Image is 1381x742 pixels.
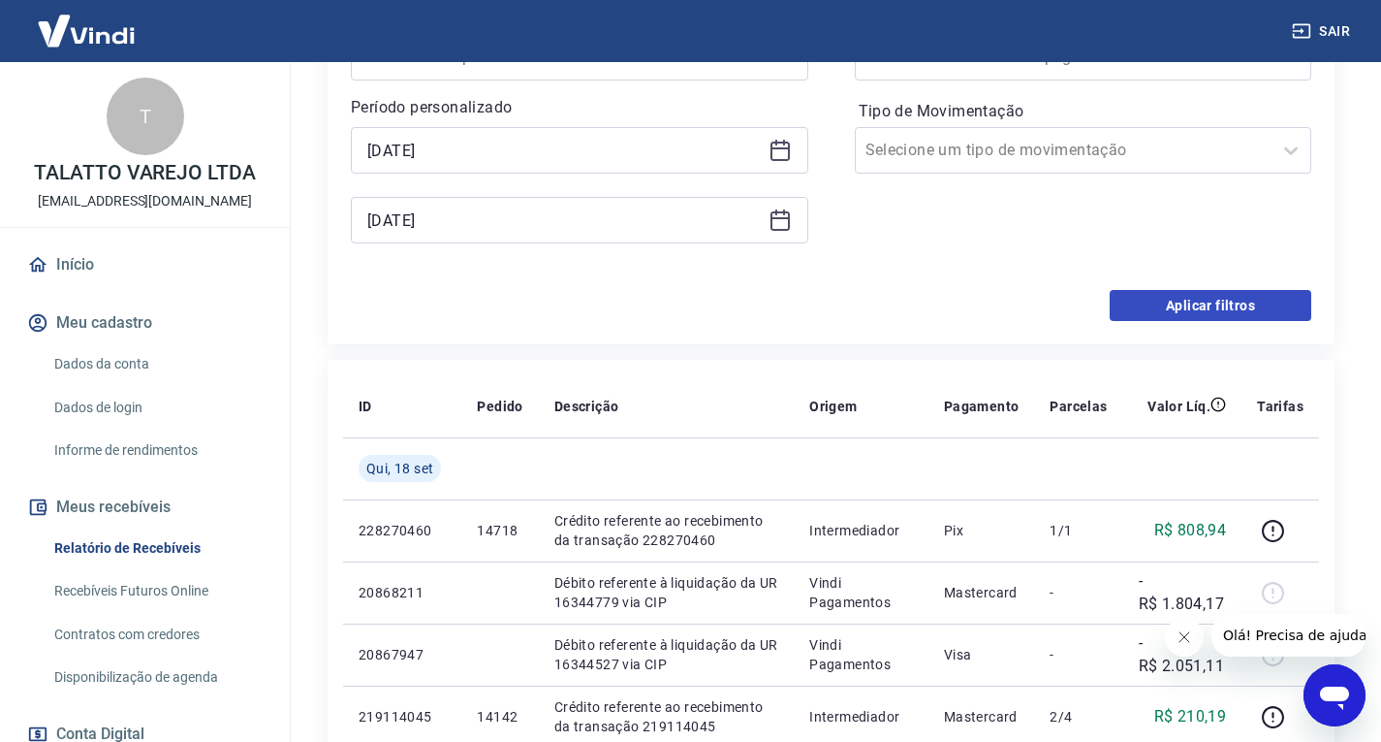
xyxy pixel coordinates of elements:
input: Data inicial [367,136,761,165]
p: 14718 [477,521,522,540]
span: Olá! Precisa de ajuda? [12,14,163,29]
button: Sair [1288,14,1358,49]
p: Vindi Pagamentos [809,573,913,612]
p: 20868211 [359,583,446,602]
p: - [1050,583,1107,602]
p: Período personalizado [351,96,808,119]
img: Vindi [23,1,149,60]
p: -R$ 1.804,17 [1139,569,1227,616]
a: Início [23,243,267,286]
a: Informe de rendimentos [47,431,267,470]
p: Pagamento [944,397,1020,416]
p: TALATTO VAREJO LTDA [34,163,256,183]
p: Vindi Pagamentos [809,635,913,674]
a: Disponibilização de agenda [47,658,267,697]
p: Pedido [477,397,522,416]
p: R$ 808,94 [1154,519,1227,542]
p: - [1050,645,1107,664]
p: R$ 210,19 [1154,705,1227,728]
button: Aplicar filtros [1110,290,1311,321]
p: Intermediador [809,707,913,726]
p: Tarifas [1257,397,1303,416]
p: Intermediador [809,521,913,540]
button: Meus recebíveis [23,486,267,529]
p: 1/1 [1050,521,1107,540]
span: Qui, 18 set [366,459,433,478]
iframe: Mensagem da empresa [1211,614,1365,657]
p: Descrição [554,397,619,416]
p: Valor Líq. [1147,397,1210,416]
p: [EMAIL_ADDRESS][DOMAIN_NAME] [38,191,252,211]
div: T [107,78,184,155]
p: ID [359,397,372,416]
button: Meu cadastro [23,302,267,344]
a: Relatório de Recebíveis [47,529,267,568]
input: Data final [367,206,761,235]
p: Crédito referente ao recebimento da transação 228270460 [554,511,778,550]
p: Mastercard [944,707,1020,726]
label: Tipo de Movimentação [859,100,1308,123]
iframe: Fechar mensagem [1165,618,1204,657]
p: Mastercard [944,583,1020,602]
p: Débito referente à liquidação da UR 16344779 via CIP [554,573,778,612]
p: Débito referente à liquidação da UR 16344527 via CIP [554,635,778,674]
a: Dados de login [47,388,267,428]
p: 219114045 [359,707,446,726]
a: Recebíveis Futuros Online [47,571,267,611]
a: Dados da conta [47,344,267,384]
p: Parcelas [1050,397,1107,416]
p: -R$ 2.051,11 [1139,631,1227,678]
p: Pix [944,521,1020,540]
p: Origem [809,397,857,416]
p: 2/4 [1050,707,1107,726]
p: 228270460 [359,521,446,540]
iframe: Botão para abrir a janela de mensagens [1303,664,1365,726]
p: Crédito referente ao recebimento da transação 219114045 [554,697,778,736]
a: Contratos com credores [47,615,267,655]
p: 20867947 [359,645,446,664]
p: 14142 [477,707,522,726]
p: Visa [944,645,1020,664]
